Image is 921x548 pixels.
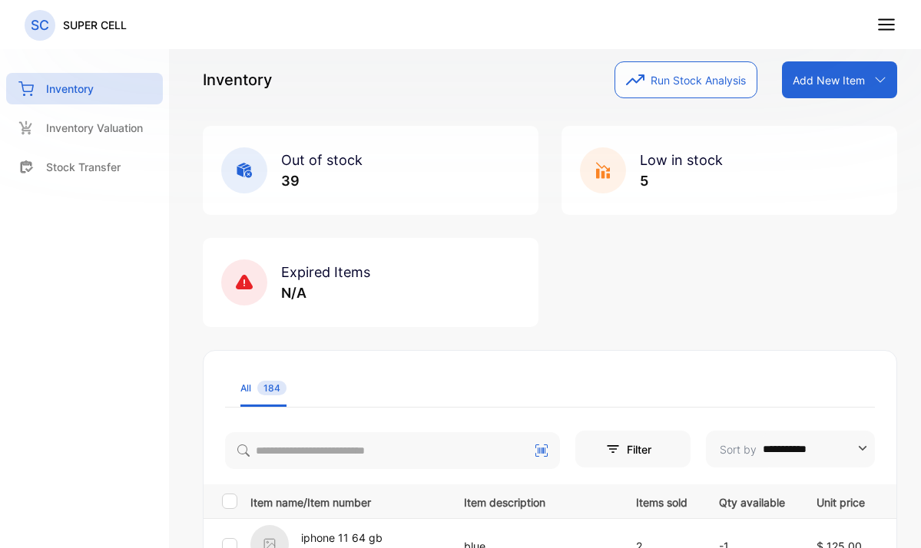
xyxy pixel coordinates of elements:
[706,431,875,467] button: Sort by
[281,264,370,280] span: Expired Items
[203,68,272,91] p: Inventory
[240,381,287,395] div: All
[615,61,757,98] button: Run Stock Analysis
[640,170,723,191] p: 5
[281,152,363,168] span: Out of stock
[6,73,163,104] a: Inventory
[281,170,363,191] p: 39
[464,491,605,510] p: Item description
[46,81,94,97] p: Inventory
[6,112,163,144] a: Inventory Valuation
[720,441,757,457] p: Sort by
[31,15,49,35] p: SC
[301,530,389,546] p: iphone 11 64 gb
[719,491,785,510] p: Qty available
[817,491,865,510] p: Unit price
[46,120,143,136] p: Inventory Valuation
[250,491,445,510] p: Item name/Item number
[281,282,370,303] p: N/A
[63,17,127,33] p: SUPER CELL
[257,381,287,395] span: 184
[46,159,121,175] p: Stock Transfer
[640,152,723,168] span: Low in stock
[636,491,687,510] p: Items sold
[6,151,163,183] a: Stock Transfer
[793,72,865,88] p: Add New Item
